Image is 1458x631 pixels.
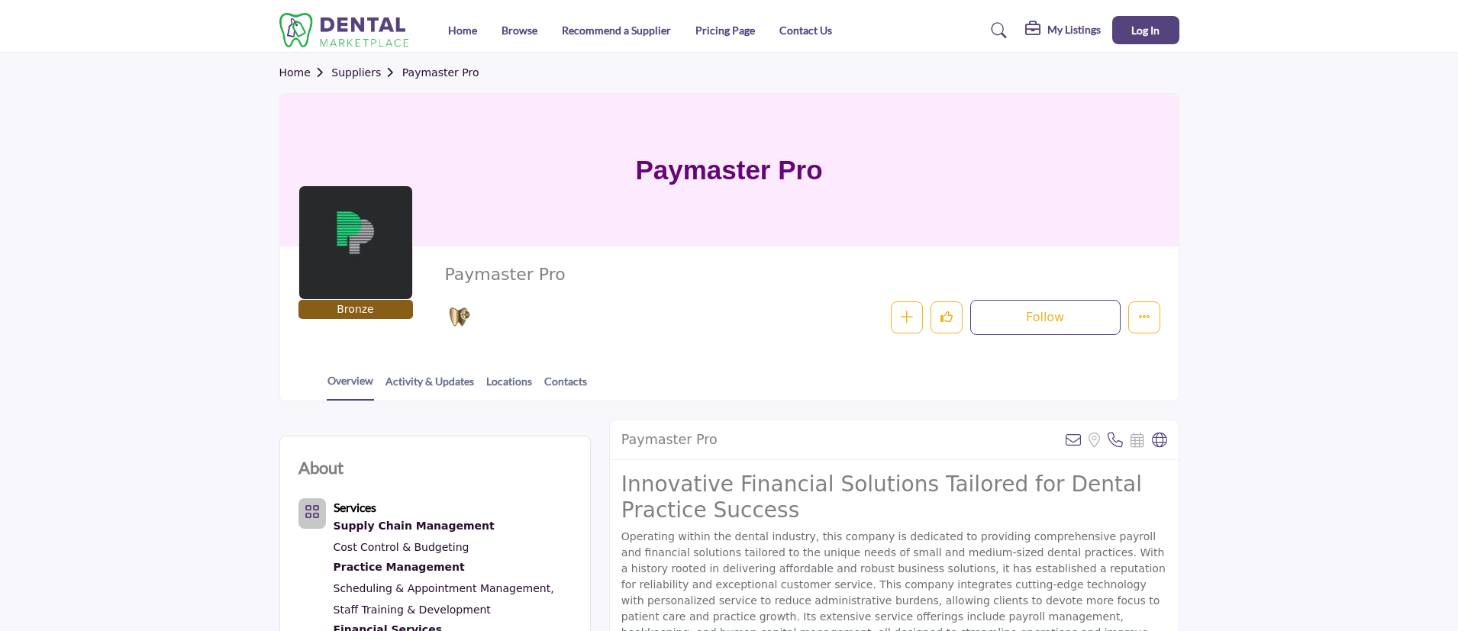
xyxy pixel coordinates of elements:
div: Ensuring cost-effective procurement, inventory control, and quality dental supplies. [334,517,572,536]
div: Optimizing operations, staff coordination, and patient flow for efficient practice management. [334,558,572,578]
span: Log In [1131,24,1160,37]
a: Locations [485,373,533,400]
h2: About [298,455,344,480]
a: Recommend a Supplier [562,24,671,37]
a: Search [976,18,1017,43]
h2: Innovative Financial Solutions Tailored for Dental Practice Success [621,472,1167,523]
div: My Listings [1025,21,1101,40]
a: Contacts [544,373,588,400]
p: Bronze [302,301,410,317]
button: More details [1128,301,1160,333]
button: Log In [1112,16,1179,44]
a: Browse [502,24,537,37]
a: Home [279,66,332,79]
img: Bronze Sponsorships [448,306,471,329]
a: Home [448,24,477,37]
h5: My Listings [1047,23,1101,37]
button: Category Icon [298,498,326,529]
a: Contact Us [779,24,832,37]
a: Services [334,502,376,514]
h2: Paymaster Pro [621,432,718,448]
a: Scheduling & Appointment Management, [334,582,554,594]
a: Pricing Page [695,24,755,37]
a: Cost Control & Budgeting [334,541,469,553]
a: Practice Management [334,558,572,578]
button: Like [931,301,963,333]
h2: Paymaster Pro [444,265,864,285]
a: Staff Training & Development [334,604,491,616]
a: Activity & Updates [385,373,475,400]
b: Services [334,500,376,514]
h1: Paymaster Pro [635,94,822,246]
a: Overview [327,372,374,401]
a: Suppliers [331,66,402,79]
img: site Logo [279,13,417,47]
button: Follow [970,300,1121,335]
a: Supply Chain Management [334,517,572,536]
a: Paymaster Pro [402,66,479,79]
